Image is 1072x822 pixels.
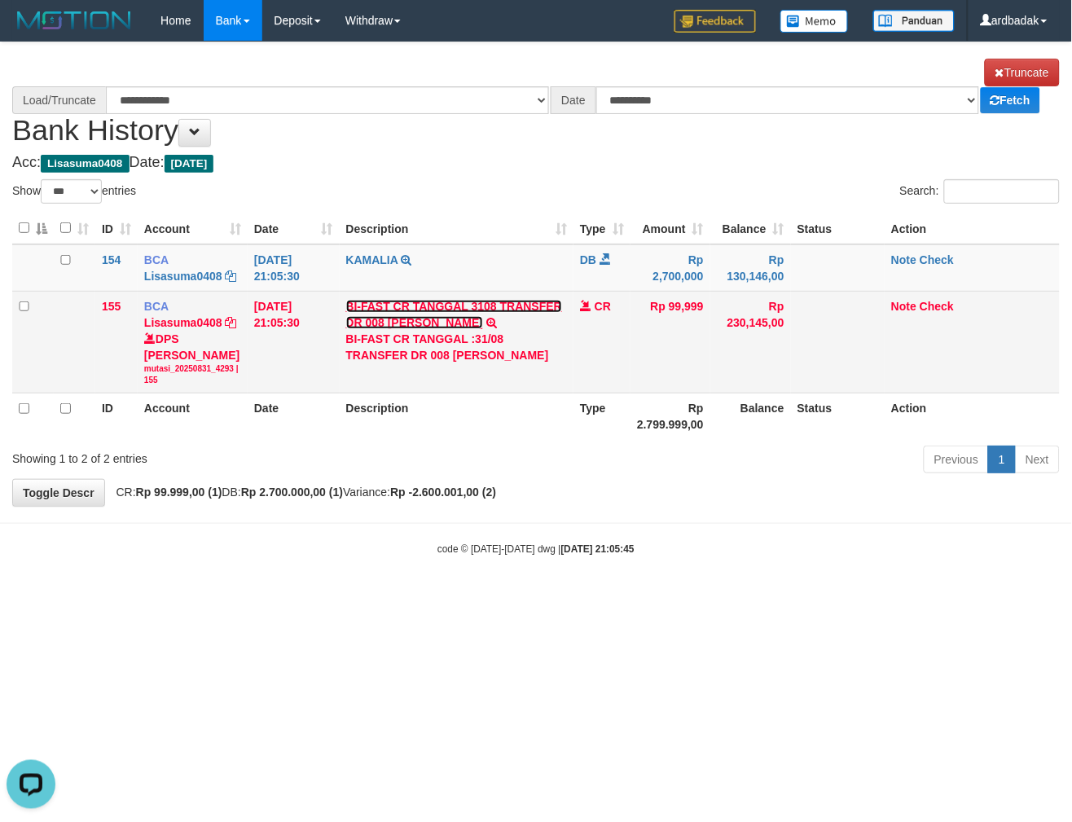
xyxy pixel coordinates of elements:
span: CR: DB: Variance: [108,486,497,499]
a: 1 [988,446,1016,473]
th: Balance [710,393,791,440]
span: CR [595,300,611,313]
a: Toggle Descr [12,479,105,507]
div: BI-FAST CR TANGGAL :31/08 TRANSFER DR 008 [PERSON_NAME] [346,331,568,363]
a: Lisasuma0408 [144,316,222,329]
td: Rp 130,146,00 [710,244,791,292]
th: Status [791,393,885,440]
td: Rp 2,700,000 [630,244,710,292]
th: Action [885,393,1060,440]
th: Description: activate to sort column ascending [340,213,574,244]
th: Type: activate to sort column ascending [573,213,630,244]
th: Action [885,213,1060,244]
th: : activate to sort column descending [12,213,54,244]
div: Load/Truncate [12,86,106,114]
th: ID: activate to sort column ascending [95,213,138,244]
button: Open LiveChat chat widget [7,7,55,55]
strong: Rp 99.999,00 (1) [136,486,222,499]
th: Date [248,393,340,440]
a: Note [891,253,916,266]
span: [DATE] [165,155,214,173]
h4: Acc: Date: [12,155,1060,171]
td: [DATE] 21:05:30 [248,244,340,292]
span: 155 [102,300,121,313]
a: Fetch [981,87,1040,113]
img: Feedback.jpg [674,10,756,33]
div: Date [551,86,596,114]
strong: Rp -2.600.001,00 (2) [390,486,496,499]
a: Truncate [985,59,1060,86]
a: BI-FAST CR TANGGAL 3108 TRANSFER DR 008 [PERSON_NAME] [346,300,563,329]
th: ID [95,393,138,440]
th: Description [340,393,574,440]
a: Check [920,253,954,266]
th: : activate to sort column ascending [54,213,95,244]
div: mutasi_20250831_4293 | 155 [144,363,241,387]
a: Note [891,300,916,313]
span: DB [580,253,596,266]
img: Button%20Memo.svg [780,10,849,33]
a: Previous [924,446,989,473]
img: MOTION_logo.png [12,8,136,33]
small: code © [DATE]-[DATE] dwg | [437,543,635,555]
strong: Rp 2.700.000,00 (1) [241,486,343,499]
td: Rp 230,145,00 [710,291,791,393]
td: [DATE] 21:05:30 [248,291,340,393]
span: 154 [102,253,121,266]
th: Status [791,213,885,244]
th: Type [573,393,630,440]
span: BCA [144,253,169,266]
th: Account [138,393,248,440]
img: panduan.png [873,10,955,32]
a: Check [920,300,954,313]
td: Rp 99,999 [630,291,710,393]
strong: [DATE] 21:05:45 [561,543,635,555]
th: Account: activate to sort column ascending [138,213,248,244]
span: BCA [144,300,169,313]
th: Amount: activate to sort column ascending [630,213,710,244]
a: Copy Lisasuma0408 to clipboard [226,270,237,283]
div: DPS [PERSON_NAME] [144,331,241,387]
label: Show entries [12,179,136,204]
label: Search: [900,179,1060,204]
a: KAMALIA [346,253,398,266]
th: Date: activate to sort column ascending [248,213,340,244]
select: Showentries [41,179,102,204]
th: Rp 2.799.999,00 [630,393,710,440]
input: Search: [944,179,1060,204]
h1: Bank History [12,59,1060,146]
div: Showing 1 to 2 of 2 entries [12,444,434,467]
a: Copy Lisasuma0408 to clipboard [226,316,237,329]
th: Balance: activate to sort column ascending [710,213,791,244]
a: Next [1015,446,1060,473]
span: Lisasuma0408 [41,155,130,173]
a: Lisasuma0408 [144,270,222,283]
